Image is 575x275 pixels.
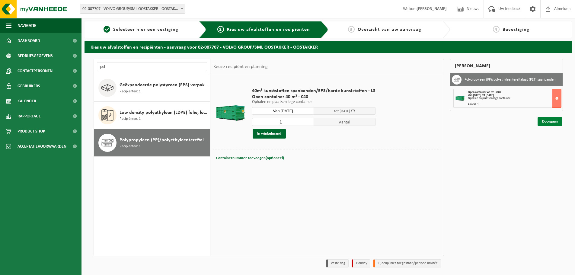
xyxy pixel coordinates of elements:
span: Gebruikers [18,78,40,94]
strong: Van [DATE] tot [DATE] [468,94,494,97]
span: Kies uw afvalstoffen en recipiënten [227,27,310,32]
span: 3 [348,26,355,33]
button: Containernummer toevoegen(optioneel) [216,154,285,162]
span: 40m³ kunststoffen spanbanden/EPS/harde kunststoffen - LS [252,88,375,94]
span: Bedrijfsgegevens [18,48,53,63]
span: Kalender [18,94,36,109]
p: Ophalen en plaatsen lege container [252,100,375,104]
div: Keuze recipiënt en planning [210,59,271,74]
li: Vaste dag [326,259,349,267]
span: Aantal [314,118,376,126]
button: Low density polyethyleen (LDPE) folie, los, naturel Recipiënten: 1 [94,102,210,129]
button: Geëxpandeerde polystyreen (EPS) verpakking (< 1 m² per stuk), recycleerbaar Recipiënten: 1 [94,74,210,102]
span: Geëxpandeerde polystyreen (EPS) verpakking (< 1 m² per stuk), recycleerbaar [120,82,208,89]
span: 4 [493,26,500,33]
input: Materiaal zoeken [97,62,207,71]
span: Containernummer toevoegen(optioneel) [216,156,284,160]
span: Open container 40 m³ - C40 [252,94,375,100]
span: 02-007707 - VOLVO GROUP/SML OOSTAKKER - OOSTAKKER [80,5,185,14]
span: Recipiënten: 1 [120,89,141,94]
div: [PERSON_NAME] [450,59,563,73]
a: 1Selecteer hier een vestiging [88,26,194,33]
strong: [PERSON_NAME] [417,7,447,11]
span: Navigatie [18,18,36,33]
span: tot [DATE] [334,109,350,113]
span: Open container 40 m³ - C40 [468,91,501,94]
input: Selecteer datum [252,107,314,115]
span: 1 [104,26,110,33]
span: Acceptatievoorwaarden [18,139,66,154]
div: Aantal: 1 [468,103,561,106]
span: 2 [217,26,224,33]
span: Polypropyleen (PP)/polyethyleentereftalaat (PET) spanbanden [120,136,208,144]
span: Selecteer hier een vestiging [113,27,178,32]
li: Holiday [352,259,370,267]
h3: Polypropyleen (PP)/polyethyleentereftalaat (PET) spanbanden [465,75,555,85]
span: Contactpersonen [18,63,53,78]
li: Tijdelijk niet toegestaan/période limitée [373,259,441,267]
span: Low density polyethyleen (LDPE) folie, los, naturel [120,109,208,116]
span: Bevestiging [503,27,529,32]
a: Doorgaan [538,117,562,126]
div: Ophalen en plaatsen lege container [468,97,561,100]
button: In winkelmand [253,129,286,139]
span: Recipiënten: 1 [120,144,141,149]
span: Dashboard [18,33,40,48]
span: Rapportage [18,109,41,124]
span: Recipiënten: 1 [120,116,141,122]
span: Product Shop [18,124,45,139]
button: Polypropyleen (PP)/polyethyleentereftalaat (PET) spanbanden Recipiënten: 1 [94,129,210,157]
span: 02-007707 - VOLVO GROUP/SML OOSTAKKER - OOSTAKKER [80,5,185,13]
h2: Kies uw afvalstoffen en recipiënten - aanvraag voor 02-007707 - VOLVO GROUP/SML OOSTAKKER - OOSTA... [85,41,572,53]
span: Overzicht van uw aanvraag [358,27,421,32]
